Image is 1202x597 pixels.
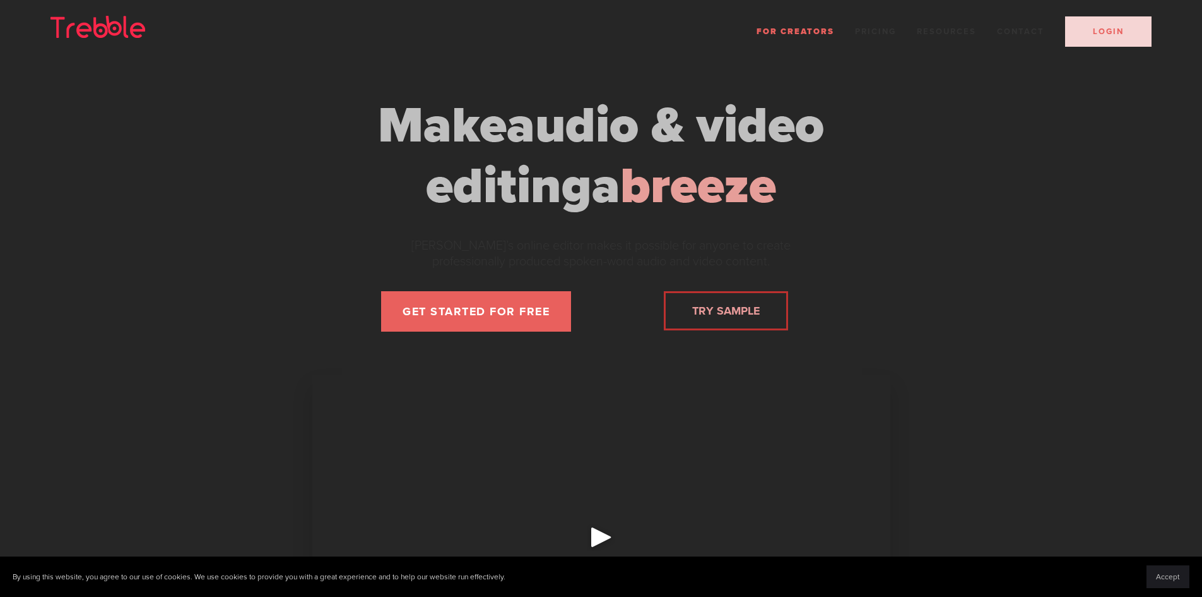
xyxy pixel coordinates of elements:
[855,27,896,37] a: Pricing
[381,291,571,332] a: GET STARTED FOR FREE
[13,572,505,582] p: By using this website, you agree to our use of cookies. We use cookies to provide you with a grea...
[507,95,824,156] span: audio & video
[757,27,834,37] a: For Creators
[365,95,838,217] h1: Make a
[586,522,616,552] div: Play
[1093,27,1124,37] span: LOGIN
[1156,572,1180,581] span: Accept
[687,298,765,323] a: TRY SAMPLE
[620,156,776,217] span: breeze
[1065,16,1152,47] a: LOGIN
[917,27,976,37] span: Resources
[50,16,145,38] img: Trebble
[1146,565,1189,588] button: Accept
[380,238,822,270] p: [PERSON_NAME]’s online editor makes it possible for anyone to create professionally produced spok...
[426,156,592,217] span: editing
[997,27,1044,37] a: Contact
